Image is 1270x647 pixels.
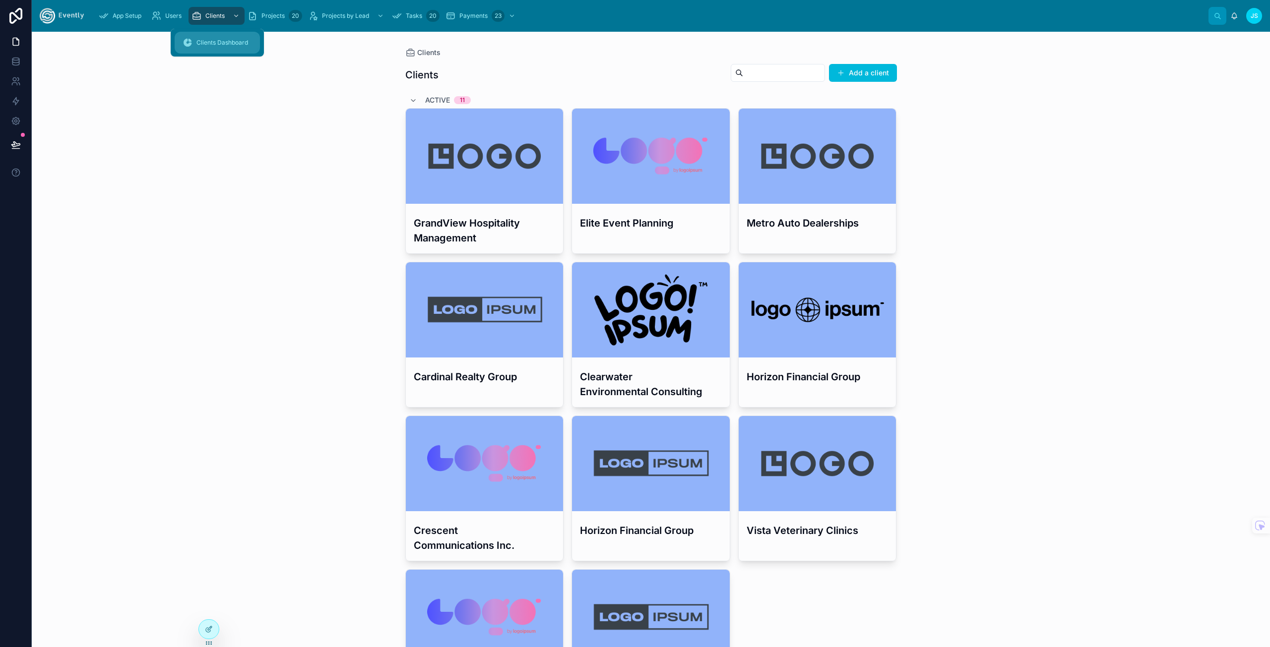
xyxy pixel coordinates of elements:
[414,216,556,245] h3: GrandView Hospitality Management
[739,416,896,511] div: logo-ipsum-3.png
[196,39,248,47] span: Clients Dashboard
[580,369,722,399] h3: Clearwater Environmental Consulting
[580,216,722,231] h3: Elite Event Planning
[571,108,730,254] a: Elite Event Planning
[459,12,488,20] span: Payments
[165,12,182,20] span: Users
[572,416,730,511] div: logo-ipsum-4.png
[389,7,443,25] a: Tasks20
[177,34,258,52] a: Clients Dashboard
[405,108,564,254] a: GrandView Hospitality Management
[414,369,556,384] h3: Cardinal Realty Group
[261,12,285,20] span: Projects
[738,262,897,408] a: Horizon Financial Group
[322,12,369,20] span: Projects by Lead
[572,262,730,357] div: logo-ipsum-1.png
[571,415,730,561] a: Horizon Financial Group
[747,369,889,384] h3: Horizon Financial Group
[405,262,564,408] a: Cardinal Realty Group
[96,7,148,25] a: App Setup
[305,7,389,25] a: Projects by Lead
[1251,12,1258,20] span: JS
[738,108,897,254] a: Metro Auto Dealerships
[405,68,439,82] h1: Clients
[739,109,896,204] div: logo-ipsum-3.png
[443,7,520,25] a: Payments23
[738,415,897,561] a: Vista Veterinary Clinics
[406,12,422,20] span: Tasks
[189,7,245,25] a: Clients
[426,10,440,22] div: 20
[40,8,84,24] img: App logo
[205,12,225,20] span: Clients
[406,416,564,511] div: logo-ipsum-5.png
[92,5,1208,27] div: scrollable content
[406,262,564,357] div: logo-ipsum-4.png
[148,7,189,25] a: Users
[417,48,441,58] span: Clients
[245,7,305,25] a: Projects20
[406,109,564,204] div: logo-ipsum-3.png
[492,10,505,22] div: 23
[414,523,556,553] h3: Crescent Communications Inc.
[460,96,465,104] div: 11
[829,64,897,82] button: Add a client
[580,523,722,538] h3: Horizon Financial Group
[289,10,302,22] div: 20
[572,109,730,204] div: logo-ipsum-5.png
[405,415,564,561] a: Crescent Communications Inc.
[405,48,441,58] a: Clients
[739,262,896,357] div: logo-ipsum-6.png
[571,262,730,408] a: Clearwater Environmental Consulting
[113,12,141,20] span: App Setup
[425,95,450,105] span: Active
[747,216,889,231] h3: Metro Auto Dealerships
[747,523,889,538] h3: Vista Veterinary Clinics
